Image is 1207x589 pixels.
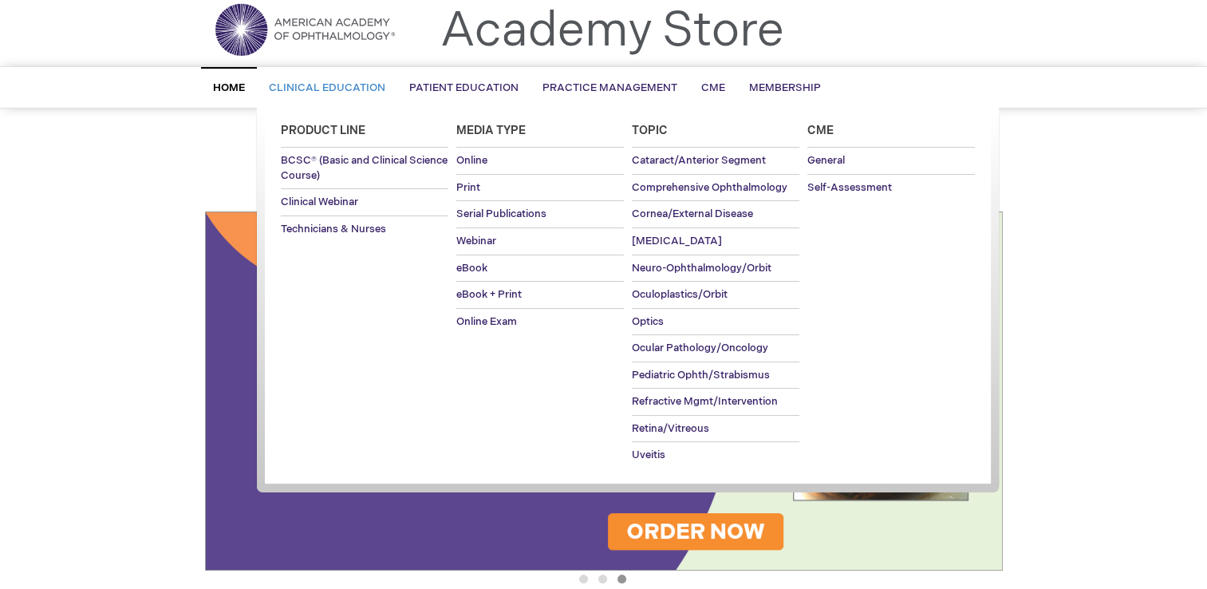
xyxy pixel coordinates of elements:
button: 3 of 3 [617,575,626,583]
span: Technicians & Nurses [281,223,386,235]
span: Practice Management [542,81,677,94]
span: Membership [749,81,821,94]
span: Online [456,154,487,167]
button: 2 of 3 [598,575,607,583]
span: Refractive Mgmt/Intervention [632,395,778,408]
span: General [807,154,845,167]
span: Comprehensive Ophthalmology [632,181,787,194]
span: Clinical Webinar [281,196,358,208]
span: eBook [456,262,487,275]
span: Topic [632,124,668,137]
span: Webinar [456,235,496,247]
span: CME [701,81,725,94]
span: [MEDICAL_DATA] [632,235,722,247]
span: Pediatric Ophth/Strabismus [632,369,770,381]
span: Retina/Vitreous [632,422,709,435]
span: Cataract/Anterior Segment [632,154,766,167]
span: BCSC® (Basic and Clinical Science Course) [281,154,448,182]
span: Cme [807,124,834,137]
span: Ocular Pathology/Oncology [632,342,768,354]
span: Media Type [456,124,526,137]
button: 1 of 3 [579,575,588,583]
span: Optics [632,315,664,328]
span: Oculoplastics/Orbit [632,288,728,301]
span: Online Exam [456,315,517,328]
span: Serial Publications [456,208,546,220]
span: Patient Education [409,81,519,94]
span: eBook + Print [456,288,522,301]
span: Clinical Education [269,81,385,94]
span: Product Line [281,124,365,137]
span: Uveitis [632,449,665,461]
span: Self-Assessment [807,181,892,194]
a: Academy Store [440,2,784,60]
span: Home [213,81,245,94]
span: Cornea/External Disease [632,208,753,220]
span: Print [456,181,480,194]
span: Neuro-Ophthalmology/Orbit [632,262,771,275]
